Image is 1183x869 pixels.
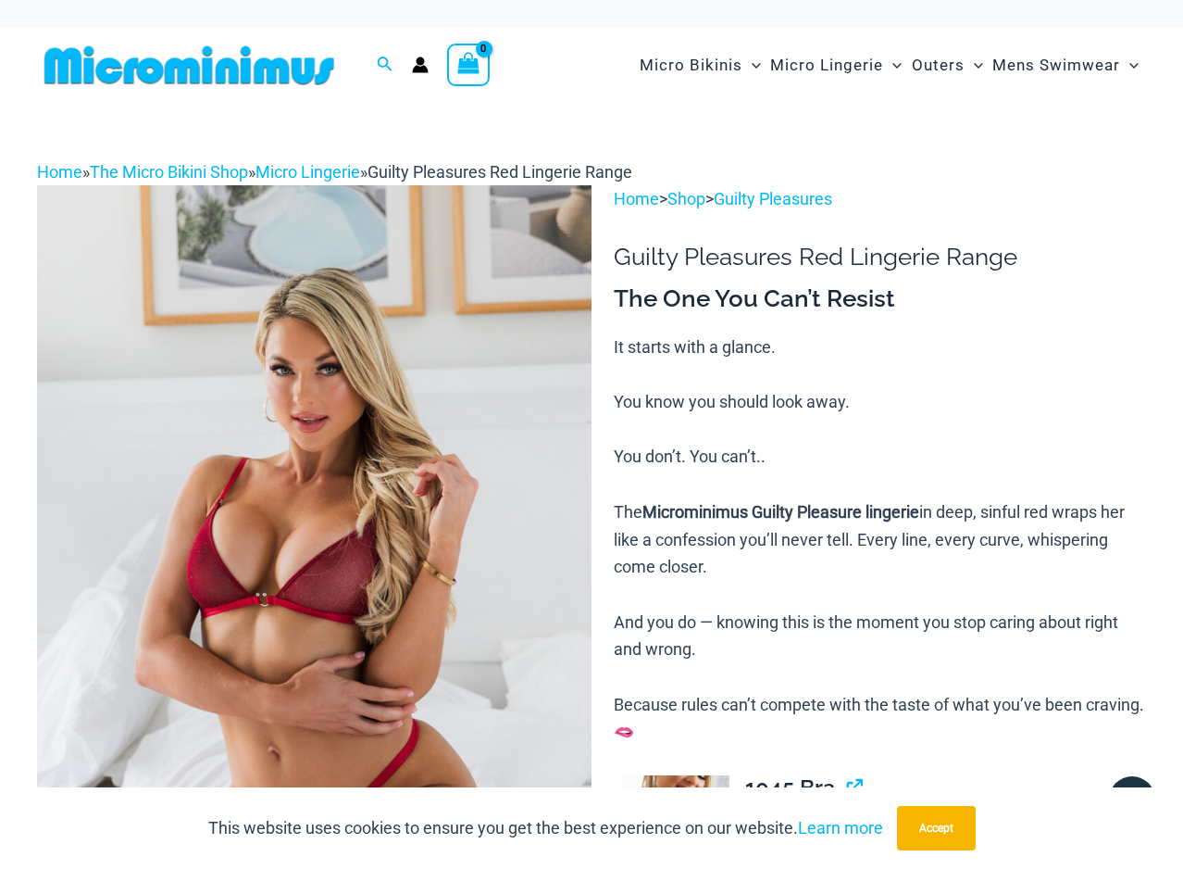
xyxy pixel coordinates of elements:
[766,37,906,94] a: Micro LingerieMenu ToggleMenu Toggle
[37,162,632,182] span: » » »
[632,34,1146,96] nav: Site Navigation
[614,334,1146,747] p: It starts with a glance. You know you should look away. You don’t. You can’t.. The in deep, sinfu...
[907,37,988,94] a: OutersMenu ToggleMenu Toggle
[37,162,82,182] a: Home
[447,44,490,86] a: View Shopping Cart, empty
[770,42,883,89] span: Micro Lingerie
[667,189,705,208] a: Shop
[897,806,976,850] button: Accept
[614,283,1146,315] h3: The One You Can’t Resist
[912,42,965,89] span: Outers
[742,42,761,89] span: Menu Toggle
[1120,42,1139,89] span: Menu Toggle
[798,818,883,838] a: Learn more
[614,185,1146,213] p: > >
[208,814,883,842] p: This website uses cookies to ensure you get the best experience on our website.
[642,502,919,522] b: Microminimus Guilty Pleasure lingerie
[412,57,429,73] a: Account icon link
[367,162,632,182] span: Guilty Pleasures Red Lingerie Range
[992,42,1120,89] span: Mens Swimwear
[614,243,1146,271] h1: Guilty Pleasures Red Lingerie Range
[883,42,902,89] span: Menu Toggle
[90,162,248,182] a: The Micro Bikini Shop
[614,189,659,208] a: Home
[965,42,983,89] span: Menu Toggle
[714,189,832,208] a: Guilty Pleasures
[640,42,742,89] span: Micro Bikinis
[37,44,342,86] img: MM SHOP LOGO FLAT
[377,54,393,77] a: Search icon link
[988,37,1143,94] a: Mens SwimwearMenu ToggleMenu Toggle
[255,162,360,182] a: Micro Lingerie
[745,775,836,801] span: 1045 Bra
[635,37,766,94] a: Micro BikinisMenu ToggleMenu Toggle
